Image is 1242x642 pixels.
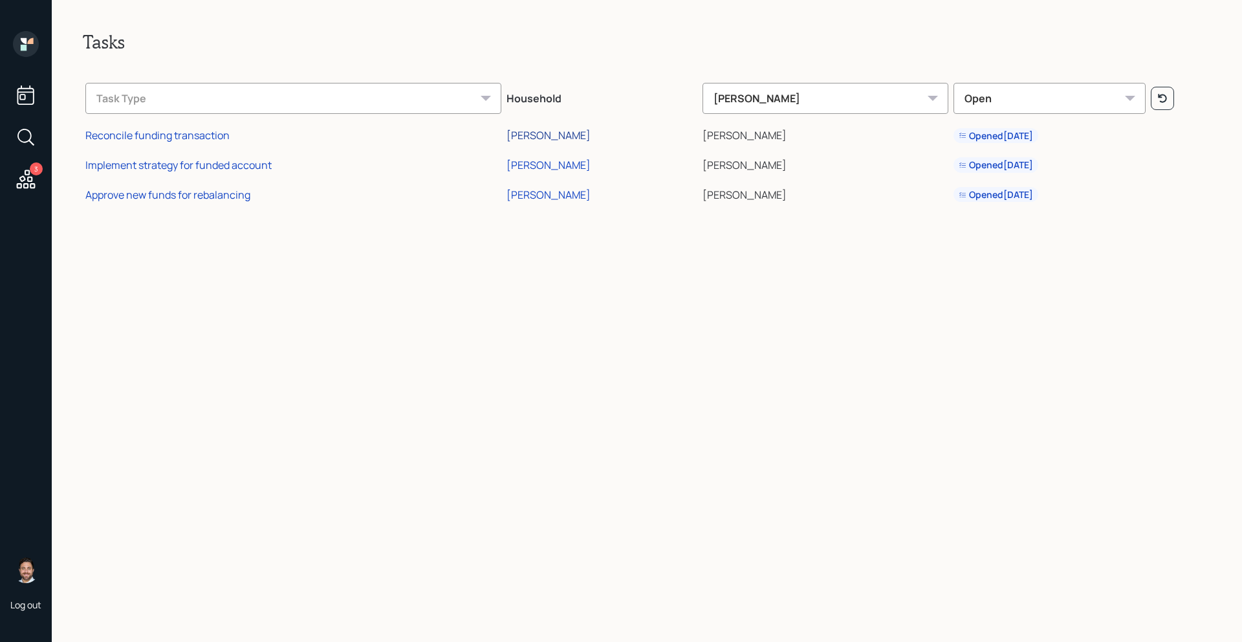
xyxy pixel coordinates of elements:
div: Implement strategy for funded account [85,158,272,172]
div: Opened [DATE] [959,188,1033,201]
div: [PERSON_NAME] [507,128,591,142]
div: [PERSON_NAME] [703,83,948,114]
td: [PERSON_NAME] [700,119,950,149]
td: [PERSON_NAME] [700,148,950,178]
div: [PERSON_NAME] [507,158,591,172]
div: Reconcile funding transaction [85,128,230,142]
div: Opened [DATE] [959,129,1033,142]
div: 3 [30,162,43,175]
div: Opened [DATE] [959,159,1033,172]
div: [PERSON_NAME] [507,188,591,202]
div: Task Type [85,83,501,114]
th: Household [504,74,700,119]
div: Approve new funds for rebalancing [85,188,250,202]
div: Open [953,83,1146,114]
div: Log out [10,599,41,611]
h2: Tasks [83,31,1211,53]
img: michael-russo-headshot.png [13,557,39,583]
td: [PERSON_NAME] [700,178,950,208]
